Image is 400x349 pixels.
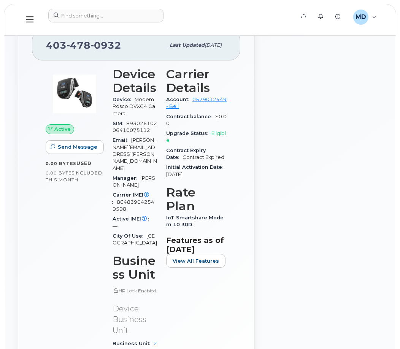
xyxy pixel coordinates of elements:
span: City Of Use [113,233,146,239]
span: Contract Expiry Date [166,148,206,160]
span: IoT Smartshare Modem 10 30D [166,215,224,227]
img: image20231002-3703462-1rmyrt6.jpeg [52,71,97,117]
h3: Carrier Details [166,67,227,95]
span: 0.00 Bytes [46,161,76,166]
span: 0.00 Bytes [46,170,75,176]
span: Send Message [58,143,97,151]
span: View All Features [173,257,219,265]
span: 478 [67,40,90,51]
span: 0932 [90,40,121,51]
button: View All Features [166,254,225,268]
span: 403 [46,40,121,51]
h3: Device Details [113,67,157,95]
span: Last updated [170,42,205,48]
span: Carrier IMEI [113,192,151,205]
span: [DATE] [166,171,183,177]
span: Manager [113,175,140,181]
span: Account [166,97,192,102]
span: SIM [113,121,126,126]
h3: Business Unit [113,254,157,281]
span: used [76,160,92,166]
span: Active IMEI [113,216,153,222]
a: 0529012449 - Bell [166,97,227,109]
span: MD [356,13,366,22]
span: Device [113,97,135,102]
span: 864839042549598 [113,199,154,212]
span: Active [54,125,71,133]
span: Contract balance [166,114,215,119]
span: Initial Activation Date [166,164,226,170]
span: [DATE] [205,42,222,48]
span: Modem Rosco DVXC4 Camera [113,97,155,116]
input: Find something... [48,9,163,22]
span: 89302610206410075112 [113,121,157,133]
p: HR Lock Enabled [113,287,157,294]
span: Business Unit [113,341,154,346]
button: Send Message [46,140,104,154]
span: Upgrade Status [166,130,211,136]
div: Martina Davidson [348,10,382,25]
span: $0.00 [166,114,227,126]
span: — [113,223,117,229]
p: Device Business Unit [113,303,157,336]
h3: Features as of [DATE] [166,236,227,254]
h3: Rate Plan [166,186,227,213]
span: Email [113,137,131,143]
span: [PERSON_NAME][EMAIL_ADDRESS][PERSON_NAME][DOMAIN_NAME] [113,137,157,171]
span: Contract Expired [183,154,224,160]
